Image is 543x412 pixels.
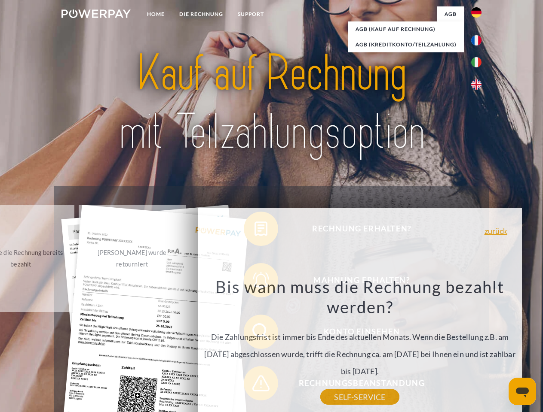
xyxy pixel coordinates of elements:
[320,389,399,405] a: SELF-SERVICE
[437,6,464,22] a: agb
[471,57,482,67] img: it
[348,37,464,52] a: AGB (Kreditkonto/Teilzahlung)
[509,378,536,405] iframe: Schaltfläche zum Öffnen des Messaging-Fensters
[140,6,172,22] a: Home
[471,7,482,18] img: de
[172,6,230,22] a: DIE RECHNUNG
[230,6,271,22] a: SUPPORT
[485,227,507,235] a: zurück
[203,276,517,397] div: Die Zahlungsfrist ist immer bis Ende des aktuellen Monats. Wenn die Bestellung z.B. am [DATE] abg...
[348,21,464,37] a: AGB (Kauf auf Rechnung)
[471,35,482,45] img: fr
[84,247,181,270] div: [PERSON_NAME] wurde retourniert
[61,9,131,18] img: logo-powerpay-white.svg
[203,276,517,318] h3: Bis wann muss die Rechnung bezahlt werden?
[82,41,461,164] img: title-powerpay_de.svg
[471,79,482,90] img: en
